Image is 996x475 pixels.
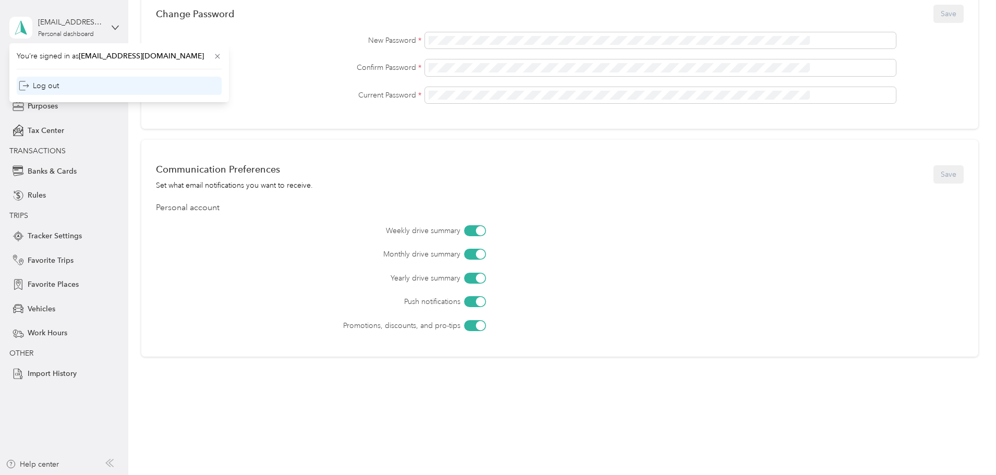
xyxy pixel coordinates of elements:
[28,255,74,266] span: Favorite Trips
[214,249,460,260] label: Monthly drive summary
[9,349,33,358] span: OTHER
[156,90,421,101] label: Current Password
[156,8,234,19] div: Change Password
[28,190,46,201] span: Rules
[156,202,964,214] div: Personal account
[28,101,58,112] span: Purposes
[9,211,28,220] span: TRIPS
[156,62,421,73] label: Confirm Password
[156,35,421,46] label: New Password
[79,52,204,60] span: [EMAIL_ADDRESS][DOMAIN_NAME]
[214,296,460,307] label: Push notifications
[9,147,66,155] span: TRANSACTIONS
[28,279,79,290] span: Favorite Places
[214,320,460,331] label: Promotions, discounts, and pro-tips
[156,164,313,175] div: Communication Preferences
[28,125,64,136] span: Tax Center
[17,51,222,62] span: You’re signed in as
[6,459,59,470] button: Help center
[28,368,77,379] span: Import History
[19,80,59,91] div: Log out
[38,31,94,38] div: Personal dashboard
[214,225,460,236] label: Weekly drive summary
[38,17,103,28] div: [EMAIL_ADDRESS][DOMAIN_NAME]
[28,166,77,177] span: Banks & Cards
[938,417,996,475] iframe: Everlance-gr Chat Button Frame
[28,303,55,314] span: Vehicles
[28,327,67,338] span: Work Hours
[214,273,460,284] label: Yearly drive summary
[156,180,313,191] div: Set what email notifications you want to receive.
[28,230,82,241] span: Tracker Settings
